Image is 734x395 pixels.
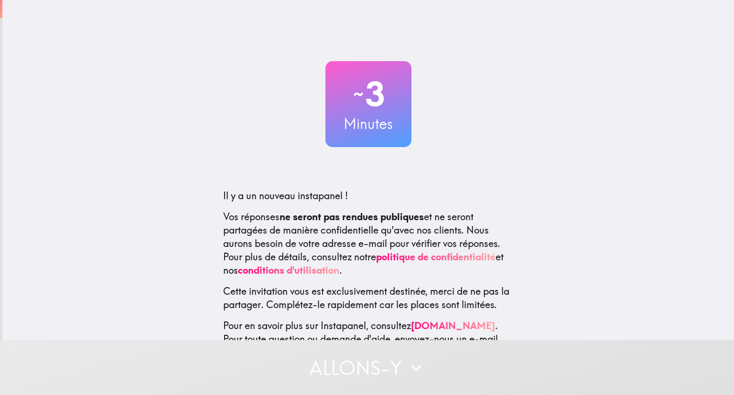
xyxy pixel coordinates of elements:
[325,114,411,134] h3: Minutes
[238,264,339,276] a: conditions d'utilisation
[223,210,514,277] p: Vos réponses et ne seront partagées de manière confidentielle qu'avec nos clients. Nous aurons be...
[352,80,365,108] span: ~
[223,285,514,311] p: Cette invitation vous est exclusivement destinée, merci de ne pas la partager. Complétez-le rapid...
[280,211,424,223] b: ne seront pas rendues publiques
[376,251,496,263] a: politique de confidentialité
[223,190,348,202] span: Il y a un nouveau instapanel !
[223,319,514,359] p: Pour en savoir plus sur Instapanel, consultez . Pour toute question ou demande d'aide, envoyez-no...
[411,320,495,331] a: [DOMAIN_NAME]
[325,75,411,114] h2: 3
